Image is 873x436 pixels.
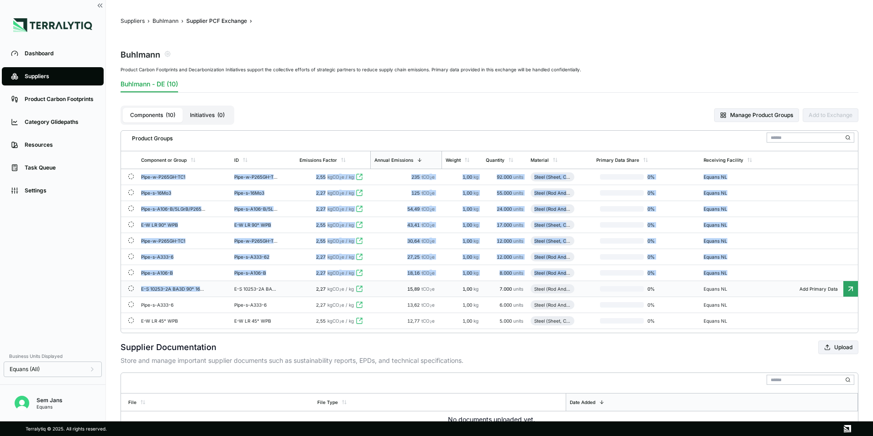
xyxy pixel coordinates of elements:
[473,174,479,180] span: kg
[141,286,207,292] div: E-S 10253-2A BA3D 90° 16Mo3
[430,192,432,196] sub: 2
[317,399,338,405] div: File Type
[339,304,342,308] sub: 2
[234,157,239,163] div: ID
[430,208,432,212] sub: 2
[704,302,747,308] div: Equans NL
[473,254,479,260] span: kg
[534,302,571,308] div: Steel (Rod And Bar)
[644,238,673,244] span: 0 %
[644,254,673,260] span: 0 %
[644,270,673,276] span: 0 %
[25,96,95,103] div: Product Carbon Footprints
[644,174,673,180] span: 0 %
[513,206,523,212] span: units
[327,318,354,324] span: kgCO e / kg
[327,270,354,276] span: kgCO e / kg
[704,206,747,212] div: Equans NL
[704,318,747,324] div: Equans NL
[121,17,145,25] button: Suppliers
[497,222,513,228] span: 17.000
[234,190,278,196] div: Pipe-s-16Mo3
[473,302,479,308] span: kg
[463,238,473,244] span: 1,00
[463,206,473,212] span: 1,00
[714,108,799,122] button: Manage Product Groups
[513,174,523,180] span: units
[316,286,326,292] span: 2,27
[430,240,432,244] sub: 2
[234,206,278,212] div: Pipe-s-A106-B/5LGrB/P265GH
[121,341,216,354] h2: Supplier Documentation
[123,108,183,122] button: Components(10)
[327,190,354,196] span: kgCO e / kg
[534,222,571,228] div: Steel (Sheet, Cold-Rolled)
[497,206,513,212] span: 24.000
[513,302,523,308] span: units
[121,356,858,365] p: Store and manage important supplier documents such as sustainability reports, EPDs, and technical...
[704,254,747,260] div: Equans NL
[316,238,326,244] span: 2,55
[463,270,473,276] span: 1,00
[534,206,571,212] div: Steel (Rod And Bar)
[37,404,63,409] div: Equans
[316,222,326,228] span: 2,55
[500,270,513,276] span: 8.000
[704,157,743,163] div: Receiving Facility
[463,254,473,260] span: 1,00
[128,399,137,405] div: File
[463,318,473,324] span: 1,00
[500,302,513,308] span: 6.000
[15,396,29,410] img: Sem Jans
[463,222,473,228] span: 1,00
[181,17,184,25] span: ›
[644,206,673,212] span: 0 %
[316,174,326,180] span: 2,55
[421,206,435,212] span: tCO e
[407,238,421,244] span: 30,64
[463,286,473,292] span: 1,00
[421,222,435,228] span: tCO e
[250,17,252,25] span: ›
[430,288,432,292] sub: 2
[513,318,523,324] span: units
[10,366,40,373] span: Equans (All)
[794,286,843,292] span: Add Primary Data
[421,270,435,276] span: tCO e
[141,238,207,244] div: Pipe-w-P265GH-TC1
[704,270,747,276] div: Equans NL
[407,222,421,228] span: 43,41
[339,272,342,276] sub: 2
[534,174,571,180] div: Steel (Sheet, Cold-Rolled)
[421,174,435,180] span: tCO e
[339,224,342,228] sub: 2
[704,190,747,196] div: Equans NL
[339,256,342,260] sub: 2
[234,254,278,260] div: Pipe-s-A333-62
[4,351,102,362] div: Business Units Displayed
[473,286,479,292] span: kg
[486,157,505,163] div: Quantity
[234,174,278,180] div: Pipe-w-P265GH-TC12
[704,286,747,292] div: Equans NL
[421,190,435,196] span: tCO e
[327,286,354,292] span: kgCO e / kg
[25,164,95,171] div: Task Queue
[497,174,513,180] span: 92.000
[183,108,232,122] button: Initiatives(0)
[316,190,326,196] span: 2,27
[430,272,432,276] sub: 2
[534,286,571,292] div: Steel (Rod And Bar)
[463,302,473,308] span: 1,00
[473,318,479,324] span: kg
[411,190,421,196] span: 125
[430,256,432,260] sub: 2
[421,318,435,324] span: tCO e
[234,302,278,308] div: Pipe-s-A333-6
[421,286,435,292] span: tCO e
[234,318,278,324] div: E-W LR 45° WPB
[153,17,179,25] button: Buhlmann
[300,157,337,163] div: Emissions Factor
[430,224,432,228] sub: 2
[407,254,421,260] span: 27,25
